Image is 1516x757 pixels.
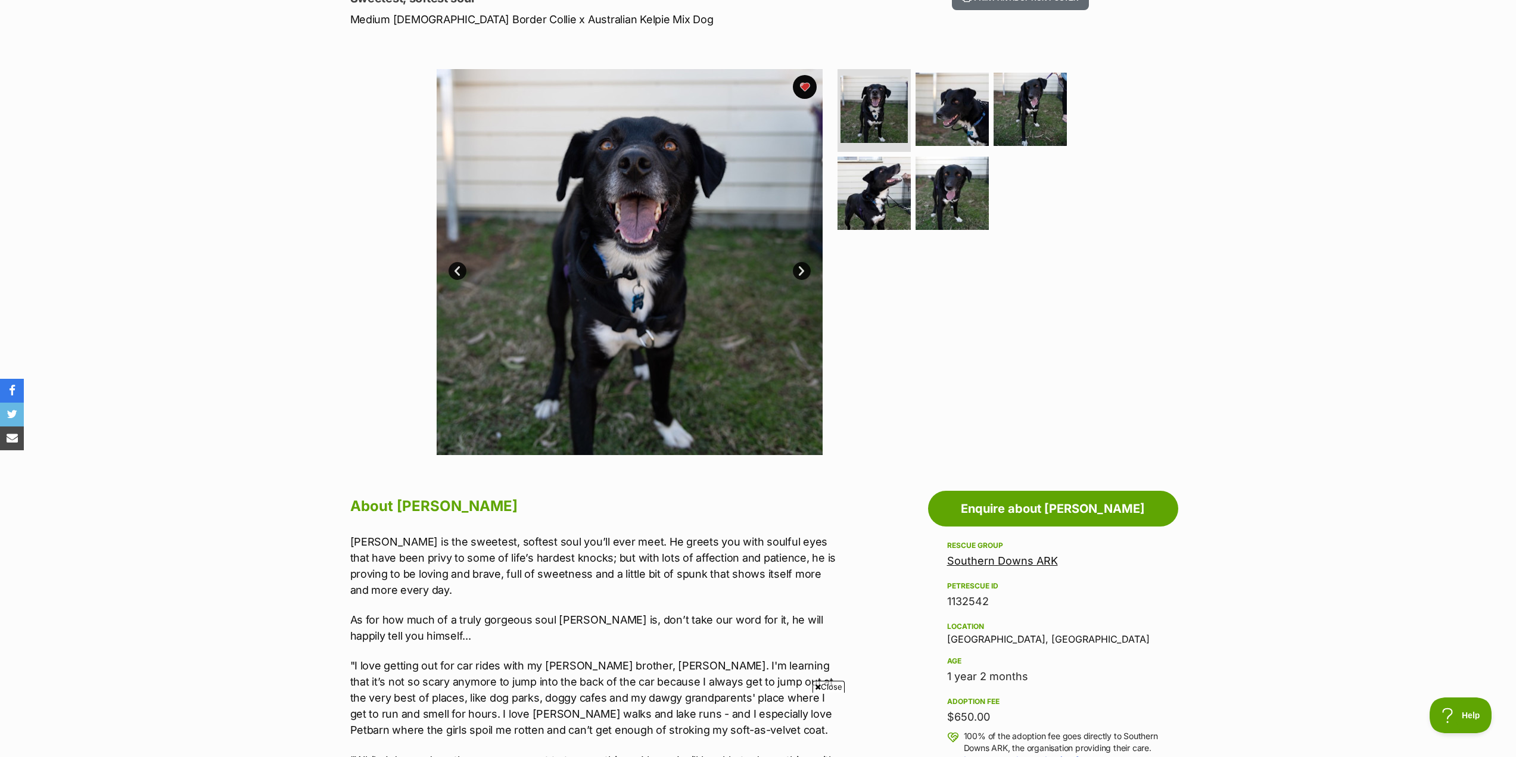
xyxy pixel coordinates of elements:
div: Age [947,656,1159,666]
img: Photo of Freddie [841,76,908,143]
img: Photo of Freddie [437,69,823,455]
div: 1132542 [947,593,1159,610]
p: [PERSON_NAME] is the sweetest, softest soul you’ll ever meet. He greets you with soulful eyes tha... [350,534,842,598]
a: Prev [449,262,466,280]
div: Location [947,622,1159,631]
img: Photo of Freddie [838,157,911,230]
button: favourite [793,75,817,99]
div: $650.00 [947,709,1159,725]
a: Enquire about [PERSON_NAME] [928,491,1178,527]
p: "I love getting out for car rides with my [PERSON_NAME] brother, [PERSON_NAME]. I'm learning that... [350,658,842,738]
div: Adoption fee [947,697,1159,706]
p: As for how much of a truly gorgeous soul [PERSON_NAME] is, don’t take our word for it, he will ha... [350,612,842,644]
p: Medium [DEMOGRAPHIC_DATA] Border Collie x Australian Kelpie Mix Dog [350,11,854,27]
img: Photo of Freddie [916,73,989,146]
a: Next [793,262,811,280]
div: [GEOGRAPHIC_DATA], [GEOGRAPHIC_DATA] [947,619,1159,644]
div: PetRescue ID [947,581,1159,591]
div: Rescue group [947,541,1159,550]
iframe: Help Scout Beacon - Open [1430,697,1492,733]
div: 1 year 2 months [947,668,1159,685]
iframe: Advertisement [541,697,975,751]
img: Photo of Freddie [916,157,989,230]
span: Close [813,681,845,693]
a: Southern Downs ARK [947,554,1058,567]
img: Photo of Freddie [994,73,1067,146]
h2: About [PERSON_NAME] [350,493,842,519]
